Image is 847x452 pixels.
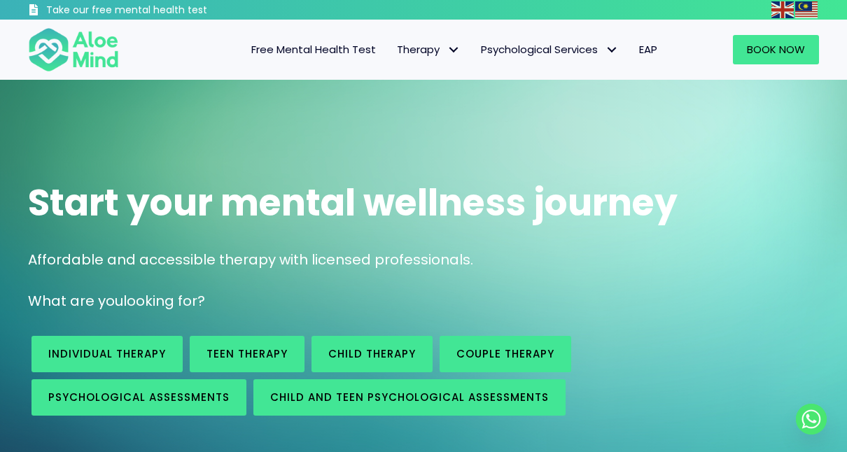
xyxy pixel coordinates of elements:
[629,35,668,64] a: EAP
[31,336,183,372] a: Individual therapy
[771,1,795,17] a: English
[48,390,230,404] span: Psychological assessments
[28,27,119,73] img: Aloe mind Logo
[796,404,827,435] a: Whatsapp
[48,346,166,361] span: Individual therapy
[251,42,376,57] span: Free Mental Health Test
[28,177,678,228] span: Start your mental wellness journey
[795,1,819,17] a: Malay
[31,379,246,416] a: Psychological assessments
[733,35,819,64] a: Book Now
[771,1,794,18] img: en
[328,346,416,361] span: Child Therapy
[443,40,463,60] span: Therapy: submenu
[206,346,288,361] span: Teen Therapy
[28,291,123,311] span: What are you
[28,250,819,270] p: Affordable and accessible therapy with licensed professionals.
[270,390,549,404] span: Child and Teen Psychological assessments
[397,42,460,57] span: Therapy
[253,379,566,416] a: Child and Teen Psychological assessments
[470,35,629,64] a: Psychological ServicesPsychological Services: submenu
[28,3,275,20] a: Take our free mental health test
[386,35,470,64] a: TherapyTherapy: submenu
[747,42,805,57] span: Book Now
[440,336,571,372] a: Couple therapy
[456,346,554,361] span: Couple therapy
[123,291,205,311] span: looking for?
[46,3,275,17] h3: Take our free mental health test
[241,35,386,64] a: Free Mental Health Test
[639,42,657,57] span: EAP
[795,1,818,18] img: ms
[481,42,618,57] span: Psychological Services
[190,336,304,372] a: Teen Therapy
[134,35,668,64] nav: Menu
[601,40,622,60] span: Psychological Services: submenu
[311,336,433,372] a: Child Therapy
